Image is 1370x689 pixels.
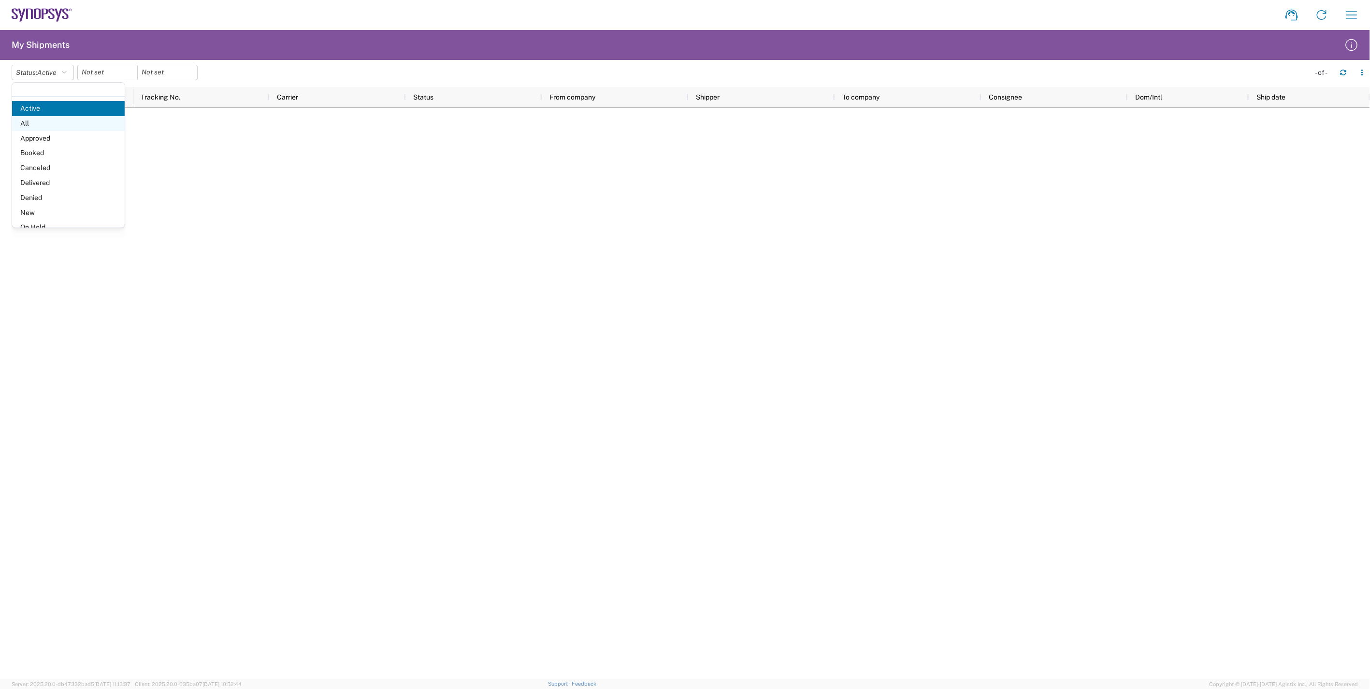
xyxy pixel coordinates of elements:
span: Canceled [12,160,125,175]
span: Booked [12,145,125,160]
h2: My Shipments [12,39,70,51]
span: All [12,116,125,131]
span: Status [414,93,434,101]
span: New [12,205,125,220]
button: Status:Active [12,65,74,80]
span: Server: 2025.20.0-db47332bad5 [12,681,130,687]
span: Delivered [12,175,125,190]
span: Shipper [696,93,720,101]
input: Not set [138,65,197,80]
span: From company [550,93,596,101]
span: To company [843,93,880,101]
span: Carrier [277,93,299,101]
span: Copyright © [DATE]-[DATE] Agistix Inc., All Rights Reserved [1210,680,1358,689]
span: On Hold [12,220,125,235]
span: Approved [12,131,125,146]
span: Active [12,101,125,116]
input: Not set [78,65,137,80]
span: Denied [12,190,125,205]
span: Ship date [1257,93,1286,101]
span: Consignee [989,93,1023,101]
span: [DATE] 10:52:44 [202,681,242,687]
span: Tracking No. [141,93,181,101]
span: Active [37,69,57,76]
span: Client: 2025.20.0-035ba07 [135,681,242,687]
span: [DATE] 11:13:37 [94,681,130,687]
a: Feedback [572,681,597,687]
div: - of - [1315,68,1332,77]
span: Dom/Intl [1136,93,1163,101]
a: Support [548,681,572,687]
